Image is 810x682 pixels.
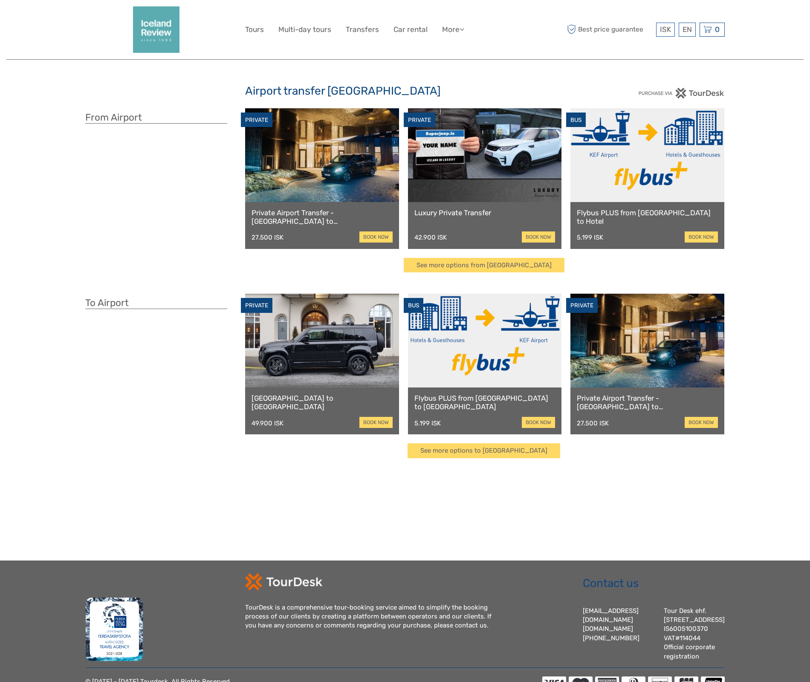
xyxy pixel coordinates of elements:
a: book now [359,231,393,243]
a: Transfers [346,23,379,36]
a: book now [685,417,718,428]
div: TourDesk is a comprehensive tour-booking service aimed to simplify the booking process of our cli... [245,603,501,630]
div: 5.199 ISK [414,419,441,427]
span: 0 [714,25,721,34]
div: 27.500 ISK [577,419,609,427]
a: See more options to [GEOGRAPHIC_DATA] [408,443,560,458]
div: PRIVATE [241,113,272,127]
a: Official corporate registration [664,643,715,660]
a: Car rental [393,23,428,36]
a: Private Airport Transfer - [GEOGRAPHIC_DATA] to [GEOGRAPHIC_DATA] [577,394,718,411]
a: More [442,23,464,36]
a: Luxury Private Transfer [414,208,555,217]
a: [GEOGRAPHIC_DATA] to [GEOGRAPHIC_DATA] [252,394,393,411]
div: PRIVATE [241,298,272,313]
span: ISK [660,25,671,34]
img: td-logo-white.png [245,573,322,590]
img: fms.png [85,597,143,661]
a: book now [359,417,393,428]
a: book now [522,417,555,428]
div: [EMAIL_ADDRESS][DOMAIN_NAME] [PHONE_NUMBER] [583,607,655,662]
div: PRIVATE [566,298,598,313]
a: Tours [245,23,264,36]
h3: To Airport [85,297,227,309]
div: 27.500 ISK [252,234,283,241]
h2: Contact us [583,577,725,590]
a: See more options from [GEOGRAPHIC_DATA] [404,258,564,273]
a: Multi-day tours [278,23,331,36]
div: EN [679,23,696,37]
img: 2352-2242c590-57d0-4cbf-9375-f685811e12ac_logo_big.png [133,6,179,53]
a: Flybus PLUS from [GEOGRAPHIC_DATA] to Hotel [577,208,718,226]
h3: From Airport [85,112,227,124]
span: Best price guarantee [565,23,654,37]
div: 5.199 ISK [577,234,603,241]
a: book now [685,231,718,243]
div: BUS [404,298,423,313]
div: PRIVATE [404,113,435,127]
h2: Airport transfer [GEOGRAPHIC_DATA] [245,84,565,98]
a: Flybus PLUS from [GEOGRAPHIC_DATA] to [GEOGRAPHIC_DATA] [414,394,555,411]
a: [DOMAIN_NAME] [583,625,633,633]
div: 49.900 ISK [252,419,283,427]
img: PurchaseViaTourDesk.png [638,88,725,98]
a: book now [522,231,555,243]
div: 42.900 ISK [414,234,447,241]
a: Private Airport Transfer - [GEOGRAPHIC_DATA] to [GEOGRAPHIC_DATA] [252,208,393,226]
div: BUS [566,113,586,127]
div: Tour Desk ehf. [STREET_ADDRESS] IS6005100370 VAT#114044 [664,607,725,662]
